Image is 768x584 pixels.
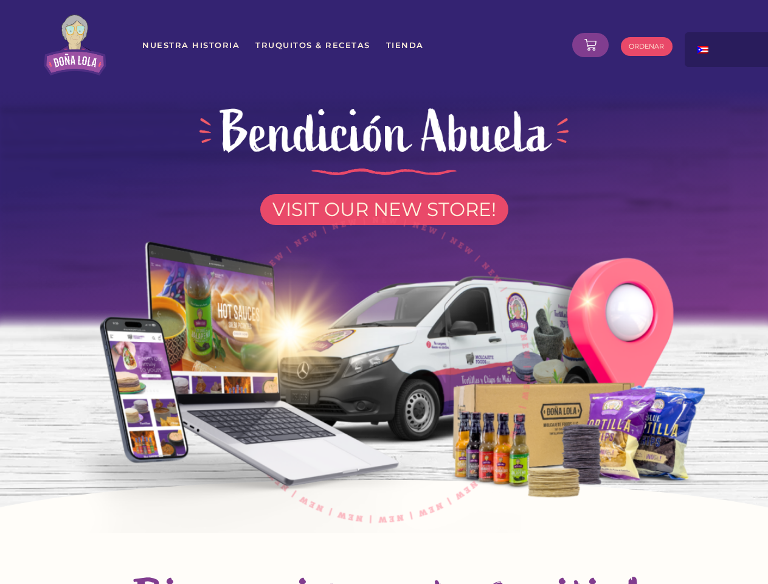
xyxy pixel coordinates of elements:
[629,43,664,50] span: ORDENAR
[621,37,673,56] a: ORDENAR
[255,34,371,56] a: Truquitos & Recetas
[142,34,563,56] nav: Menu
[386,34,424,56] a: Tienda
[311,169,457,176] img: divider
[142,34,240,56] a: Nuestra Historia
[697,46,708,54] img: Spanish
